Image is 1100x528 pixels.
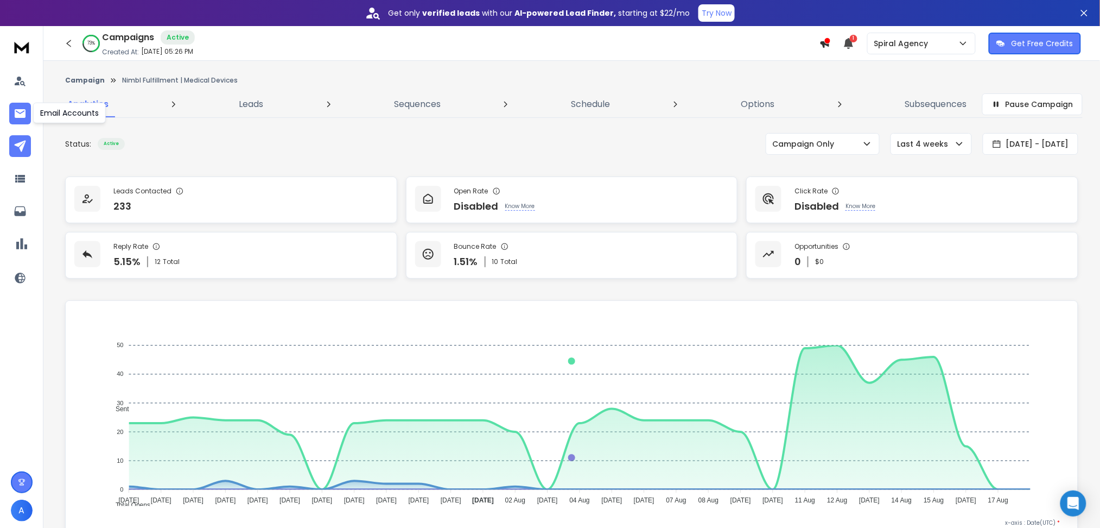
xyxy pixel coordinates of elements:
[247,497,268,505] tspan: [DATE]
[746,177,1078,223] a: Click RateDisabledKnow More
[794,254,801,269] p: 0
[113,242,148,251] p: Reply Rate
[702,8,732,18] p: Try Now
[87,40,95,47] p: 73 %
[387,91,447,117] a: Sequences
[746,232,1078,279] a: Opportunities0$0
[892,497,912,505] tspan: 14 Aug
[33,103,106,123] div: Email Accounts
[501,257,518,266] span: Total
[376,497,397,505] tspan: [DATE]
[666,497,686,505] tspan: 07 Aug
[65,76,105,85] button: Campaign
[537,497,558,505] tspan: [DATE]
[65,232,397,279] a: Reply Rate5.15%12Total
[505,202,535,211] p: Know More
[11,500,33,521] button: A
[773,139,839,149] p: Campaign Only
[514,8,616,18] strong: AI-powered Lead Finder,
[279,497,300,505] tspan: [DATE]
[602,497,622,505] tspan: [DATE]
[122,76,238,85] p: Nimbl Fulfillment | Medical Devices
[409,497,429,505] tspan: [DATE]
[698,4,735,22] button: Try Now
[850,35,857,42] span: 1
[155,257,161,266] span: 12
[982,93,1083,115] button: Pause Campaign
[845,202,875,211] p: Know More
[734,91,781,117] a: Options
[61,91,115,117] a: Analytics
[828,497,848,505] tspan: 12 Aug
[113,254,141,269] p: 5.15 %
[899,91,974,117] a: Subsequences
[163,257,180,266] span: Total
[120,486,123,493] tspan: 0
[570,497,590,505] tspan: 04 Aug
[988,497,1008,505] tspan: 17 Aug
[118,497,139,505] tspan: [DATE]
[117,342,123,349] tspan: 50
[565,91,617,117] a: Schedule
[730,497,751,505] tspan: [DATE]
[924,497,944,505] tspan: 15 Aug
[794,199,839,214] p: Disabled
[394,98,441,111] p: Sequences
[141,47,193,56] p: [DATE] 05:26 PM
[102,48,139,56] p: Created At:
[11,37,33,57] img: logo
[422,8,480,18] strong: verified leads
[117,371,123,378] tspan: 40
[634,497,654,505] tspan: [DATE]
[65,177,397,223] a: Leads Contacted233
[472,497,494,505] tspan: [DATE]
[1012,38,1073,49] p: Get Free Credits
[233,91,270,117] a: Leads
[794,242,838,251] p: Opportunities
[239,98,264,111] p: Leads
[454,242,497,251] p: Bounce Rate
[989,33,1081,54] button: Get Free Credits
[151,497,171,505] tspan: [DATE]
[898,139,953,149] p: Last 4 weeks
[113,187,171,196] p: Leads Contacted
[98,138,125,150] div: Active
[441,497,461,505] tspan: [DATE]
[763,497,784,505] tspan: [DATE]
[388,8,690,18] p: Get only with our starting at $22/mo
[215,497,236,505] tspan: [DATE]
[492,257,499,266] span: 10
[505,497,525,505] tspan: 02 Aug
[795,497,815,505] tspan: 11 Aug
[874,38,933,49] p: Spiral Agency
[117,400,123,406] tspan: 30
[67,98,109,111] p: Analytics
[794,187,828,196] p: Click Rate
[311,497,332,505] tspan: [DATE]
[571,98,611,111] p: Schedule
[65,139,91,149] p: Status:
[102,31,154,44] h1: Campaigns
[905,98,967,111] p: Subsequences
[956,497,977,505] tspan: [DATE]
[698,497,719,505] tspan: 08 Aug
[406,232,738,279] a: Bounce Rate1.51%10Total
[860,497,880,505] tspan: [DATE]
[454,187,488,196] p: Open Rate
[741,98,774,111] p: Options
[1060,491,1086,517] div: Open Intercom Messenger
[983,133,1078,155] button: [DATE] - [DATE]
[344,497,365,505] tspan: [DATE]
[406,177,738,223] a: Open RateDisabledKnow More
[83,519,1060,527] p: x-axis : Date(UTC)
[117,457,123,464] tspan: 10
[113,199,131,214] p: 233
[161,30,195,45] div: Active
[183,497,204,505] tspan: [DATE]
[815,257,824,266] p: $ 0
[107,405,129,413] span: Sent
[107,502,150,510] span: Total Opens
[454,199,499,214] p: Disabled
